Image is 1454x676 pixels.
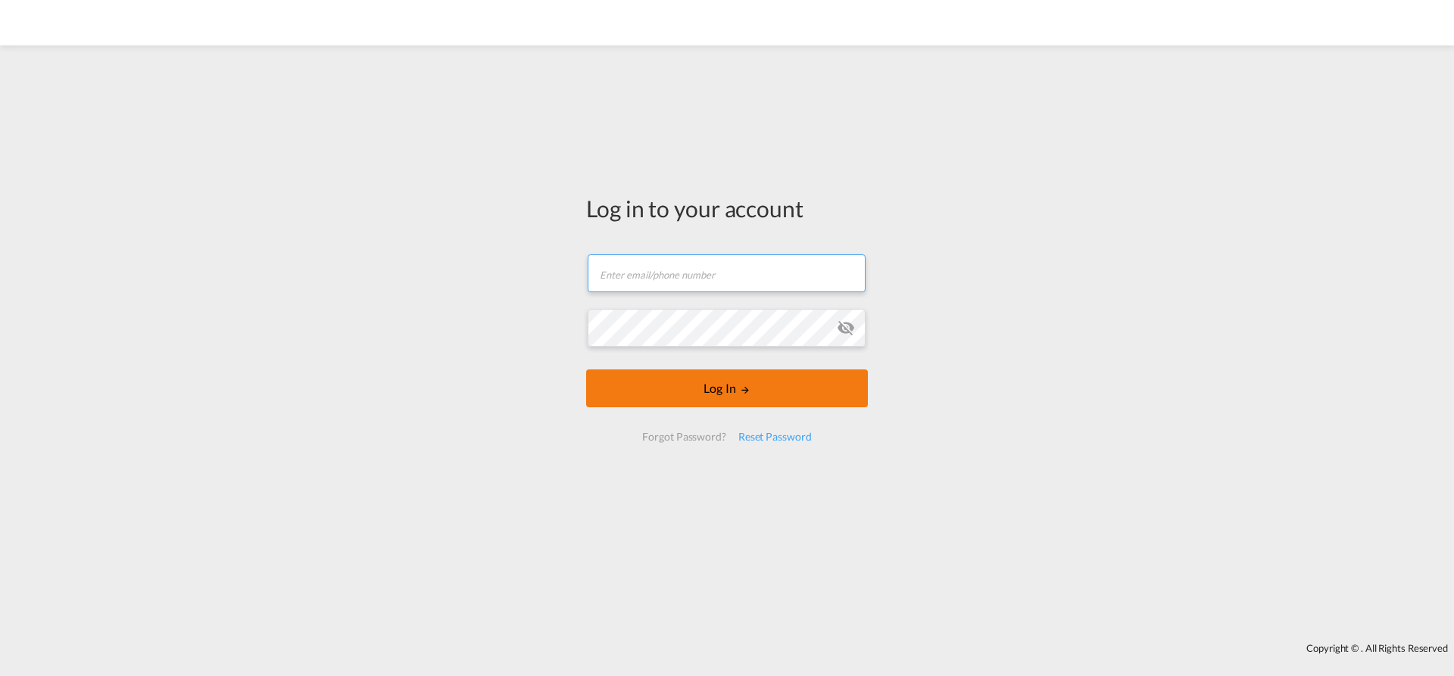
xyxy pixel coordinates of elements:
md-icon: icon-eye-off [837,319,855,337]
div: Log in to your account [586,192,868,224]
div: Reset Password [732,423,818,450]
div: Forgot Password? [636,423,732,450]
button: LOGIN [586,369,868,407]
input: Enter email/phone number [588,254,866,292]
